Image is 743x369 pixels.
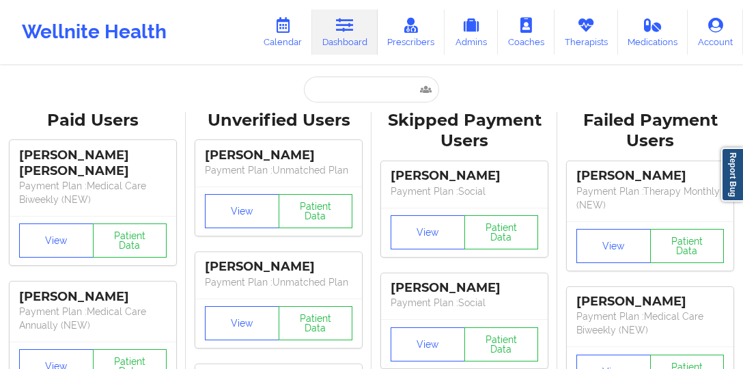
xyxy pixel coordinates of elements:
[391,184,538,198] p: Payment Plan : Social
[19,223,94,258] button: View
[721,148,743,202] a: Report Bug
[391,280,538,296] div: [PERSON_NAME]
[312,10,378,55] a: Dashboard
[576,294,724,310] div: [PERSON_NAME]
[279,194,353,228] button: Patient Data
[93,223,167,258] button: Patient Data
[378,10,445,55] a: Prescribers
[498,10,555,55] a: Coaches
[205,163,352,177] p: Payment Plan : Unmatched Plan
[205,259,352,275] div: [PERSON_NAME]
[19,179,167,206] p: Payment Plan : Medical Care Biweekly (NEW)
[391,168,538,184] div: [PERSON_NAME]
[205,194,279,228] button: View
[253,10,312,55] a: Calendar
[576,168,724,184] div: [PERSON_NAME]
[650,229,725,263] button: Patient Data
[279,306,353,340] button: Patient Data
[464,215,539,249] button: Patient Data
[205,275,352,289] p: Payment Plan : Unmatched Plan
[19,305,167,332] p: Payment Plan : Medical Care Annually (NEW)
[205,148,352,163] div: [PERSON_NAME]
[195,110,362,131] div: Unverified Users
[567,110,733,152] div: Failed Payment Users
[10,110,176,131] div: Paid Users
[576,229,651,263] button: View
[19,289,167,305] div: [PERSON_NAME]
[445,10,498,55] a: Admins
[555,10,618,55] a: Therapists
[381,110,548,152] div: Skipped Payment Users
[688,10,743,55] a: Account
[618,10,688,55] a: Medications
[464,327,539,361] button: Patient Data
[391,296,538,310] p: Payment Plan : Social
[205,306,279,340] button: View
[19,148,167,179] div: [PERSON_NAME] [PERSON_NAME]
[391,327,465,361] button: View
[576,310,724,337] p: Payment Plan : Medical Care Biweekly (NEW)
[576,184,724,212] p: Payment Plan : Therapy Monthly (NEW)
[391,215,465,249] button: View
